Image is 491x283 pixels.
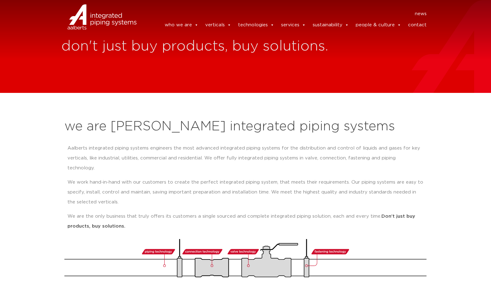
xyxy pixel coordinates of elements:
[281,19,306,31] a: services
[415,9,427,19] a: news
[408,19,427,31] a: contact
[238,19,274,31] a: technologies
[67,211,424,231] p: We are the only business that truly offers its customers a single sourced and complete integrated...
[165,19,198,31] a: who we are
[146,9,427,19] nav: Menu
[67,143,424,173] p: Aalberts integrated piping systems engineers the most advanced integrated piping systems for the ...
[64,119,427,134] h2: we are [PERSON_NAME] integrated piping systems
[313,19,349,31] a: sustainability
[67,177,424,207] p: We work hand-in-hand with our customers to create the perfect integrated piping system, that meet...
[356,19,401,31] a: people & culture
[205,19,231,31] a: verticals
